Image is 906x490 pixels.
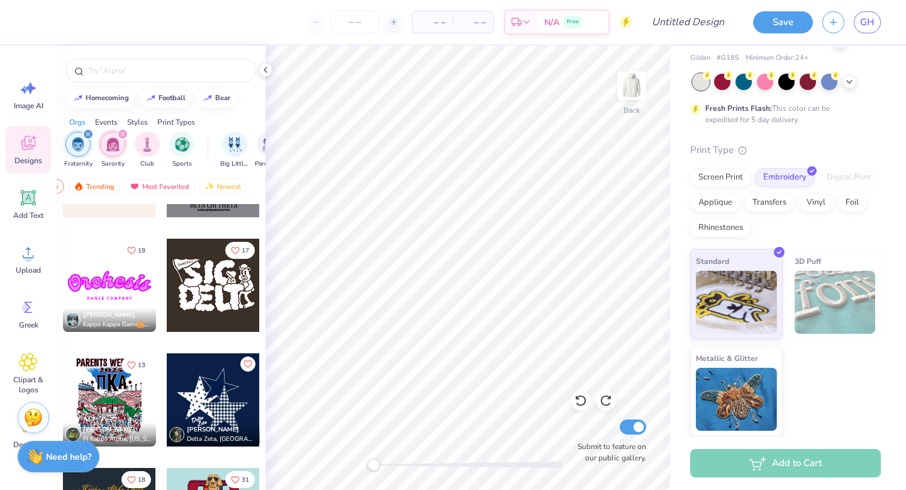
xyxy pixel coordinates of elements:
[64,132,92,169] button: filter button
[837,193,867,212] div: Foil
[74,182,84,191] img: trending.gif
[203,94,213,102] img: trend_line.gif
[124,179,195,194] div: Most Favorited
[696,254,729,268] span: Standard
[135,132,160,169] div: filter for Club
[705,103,860,125] div: This color can be expedited for 5 day delivery.
[705,103,772,113] strong: Fresh Prints Flash:
[139,89,191,108] button: football
[642,9,734,35] input: Untitled Design
[146,94,156,102] img: trend_line.gif
[157,117,195,128] div: Print Types
[215,94,230,101] div: bear
[367,459,380,471] div: Accessibility label
[172,159,192,169] span: Sports
[571,441,646,464] label: Submit to feature on our public gallery.
[544,16,559,29] span: N/A
[100,132,125,169] button: filter button
[169,132,194,169] div: filter for Sports
[14,101,43,111] span: Image AI
[240,356,255,372] button: Like
[690,219,751,237] div: Rhinestones
[255,159,284,169] span: Parent's Weekend
[14,156,42,166] span: Designs
[199,179,247,194] div: Newest
[220,159,249,169] span: Big Little Reveal
[204,182,215,191] img: newest.gif
[220,132,249,169] div: filter for Big Little Reveal
[187,435,255,444] span: Delta Zeta, [GEOGRAPHIC_DATA][US_STATE]
[798,193,834,212] div: Vinyl
[138,477,145,483] span: 18
[746,53,808,64] span: Minimum Order: 24 +
[690,193,741,212] div: Applique
[567,18,579,26] span: Free
[127,117,148,128] div: Styles
[169,132,194,169] button: filter button
[196,89,236,108] button: bear
[225,242,255,259] button: Like
[83,320,151,329] span: Kappa Kappa Gamma, [GEOGRAPHIC_DATA][US_STATE]
[16,265,41,275] span: Upload
[13,210,43,220] span: Add Text
[86,94,129,101] div: homecoming
[242,477,249,483] span: 31
[19,320,38,330] span: Greek
[13,440,43,450] span: Decorate
[225,471,255,488] button: Like
[696,368,777,431] img: Metallic & Glitter
[262,137,277,152] img: Parent's Weekend Image
[795,254,821,268] span: 3D Puff
[159,94,186,101] div: football
[255,132,284,169] button: filter button
[187,425,239,434] span: [PERSON_NAME]
[330,11,379,33] input: – –
[135,132,160,169] button: filter button
[95,117,118,128] div: Events
[220,132,249,169] button: filter button
[690,143,881,157] div: Print Type
[854,11,881,33] a: GH
[64,132,92,169] div: filter for Fraternity
[121,471,151,488] button: Like
[228,137,242,152] img: Big Little Reveal Image
[121,242,151,259] button: Like
[83,435,151,444] span: Pi Kappa Alpha, [US_STATE][GEOGRAPHIC_DATA]
[140,137,154,152] img: Club Image
[69,117,86,128] div: Orgs
[744,193,795,212] div: Transfers
[73,94,83,102] img: trend_line.gif
[106,137,120,152] img: Sorority Image
[795,271,876,334] img: 3D Puff
[71,137,85,152] img: Fraternity Image
[101,159,125,169] span: Sorority
[255,132,284,169] div: filter for Parent's Weekend
[696,271,777,334] img: Standard
[138,362,145,368] span: 13
[461,16,486,29] span: – –
[68,179,120,194] div: Trending
[66,89,135,108] button: homecoming
[46,451,91,463] strong: Need help?
[140,159,154,169] span: Club
[753,11,813,33] button: Save
[121,356,151,373] button: Like
[175,137,189,152] img: Sports Image
[242,248,249,254] span: 17
[619,73,644,98] img: Back
[100,132,125,169] div: filter for Sorority
[690,53,710,64] span: Gildan
[819,168,880,187] div: Digital Print
[130,182,140,191] img: most_fav.gif
[83,311,135,319] span: [PERSON_NAME]
[717,53,739,64] span: # G185
[87,64,248,77] input: Try "Alpha"
[690,168,751,187] div: Screen Print
[624,105,640,116] div: Back
[64,159,92,169] span: Fraternity
[755,168,815,187] div: Embroidery
[696,351,758,365] span: Metallic & Glitter
[8,375,49,395] span: Clipart & logos
[138,248,145,254] span: 19
[860,15,875,30] span: GH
